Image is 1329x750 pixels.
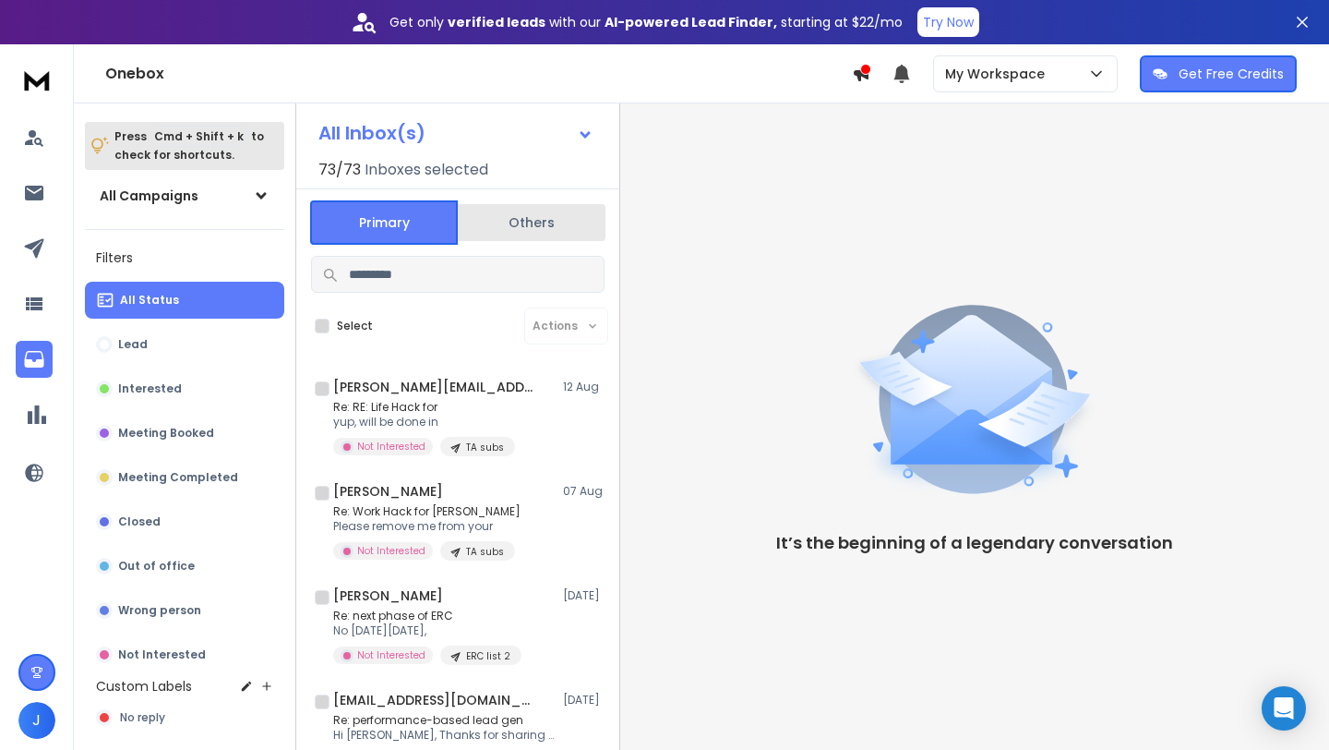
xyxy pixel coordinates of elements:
[118,337,148,352] p: Lead
[85,548,284,585] button: Out of office
[85,699,284,736] button: No reply
[333,415,515,429] p: yup, will be done in
[85,245,284,271] h3: Filters
[118,514,161,529] p: Closed
[776,530,1173,556] p: It’s the beginning of a legendary conversation
[563,588,605,603] p: [DATE]
[18,702,55,739] button: J
[96,677,192,696] h3: Custom Labels
[100,187,198,205] h1: All Campaigns
[945,65,1052,83] p: My Workspace
[333,400,515,415] p: Re: RE: Life Hack for
[333,728,555,743] p: Hi [PERSON_NAME], Thanks for sharing all
[605,13,777,31] strong: AI-powered Lead Finder,
[333,587,443,605] h1: [PERSON_NAME]
[85,326,284,363] button: Lead
[923,13,974,31] p: Try Now
[118,559,195,574] p: Out of office
[389,13,903,31] p: Get only with our starting at $22/mo
[118,426,214,441] p: Meeting Booked
[118,470,238,485] p: Meeting Completed
[333,482,443,501] h1: [PERSON_NAME]
[466,649,510,663] p: ERC list 2
[1140,55,1297,92] button: Get Free Credits
[448,13,545,31] strong: verified leads
[304,115,608,151] button: All Inbox(s)
[365,159,488,181] h3: Inboxes selected
[85,282,284,319] button: All Status
[85,370,284,407] button: Interested
[333,713,555,728] p: Re: performance-based lead gen
[333,378,536,396] h1: [PERSON_NAME][EMAIL_ADDRESS][PERSON_NAME][DOMAIN_NAME]
[118,647,206,662] p: Not Interested
[85,592,284,629] button: Wrong person
[310,200,458,245] button: Primary
[318,124,425,142] h1: All Inbox(s)
[105,63,852,85] h1: Onebox
[333,623,521,638] p: No [DATE][DATE],
[85,459,284,496] button: Meeting Completed
[357,648,425,662] p: Not Interested
[333,519,521,534] p: Please remove me from your
[333,609,521,623] p: Re: next phase of ERC
[466,545,504,559] p: TA subs
[333,504,521,519] p: Re: Work Hack for [PERSON_NAME]
[466,441,504,454] p: TA subs
[563,484,605,499] p: 07 Aug
[151,126,246,147] span: Cmd + Shift + k
[18,63,55,97] img: logo
[118,381,182,396] p: Interested
[318,159,361,181] span: 73 / 73
[357,440,425,454] p: Not Interested
[120,293,179,308] p: All Status
[563,693,605,708] p: [DATE]
[85,636,284,673] button: Not Interested
[337,319,373,333] label: Select
[85,503,284,540] button: Closed
[458,202,605,243] button: Others
[563,380,605,394] p: 12 Aug
[1179,65,1284,83] p: Get Free Credits
[1262,686,1306,731] div: Open Intercom Messenger
[114,127,264,164] p: Press to check for shortcuts.
[85,415,284,452] button: Meeting Booked
[333,691,536,709] h1: [EMAIL_ADDRESS][DOMAIN_NAME]
[917,7,979,37] button: Try Now
[85,177,284,214] button: All Campaigns
[118,603,201,618] p: Wrong person
[120,710,165,725] span: No reply
[357,544,425,558] p: Not Interested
